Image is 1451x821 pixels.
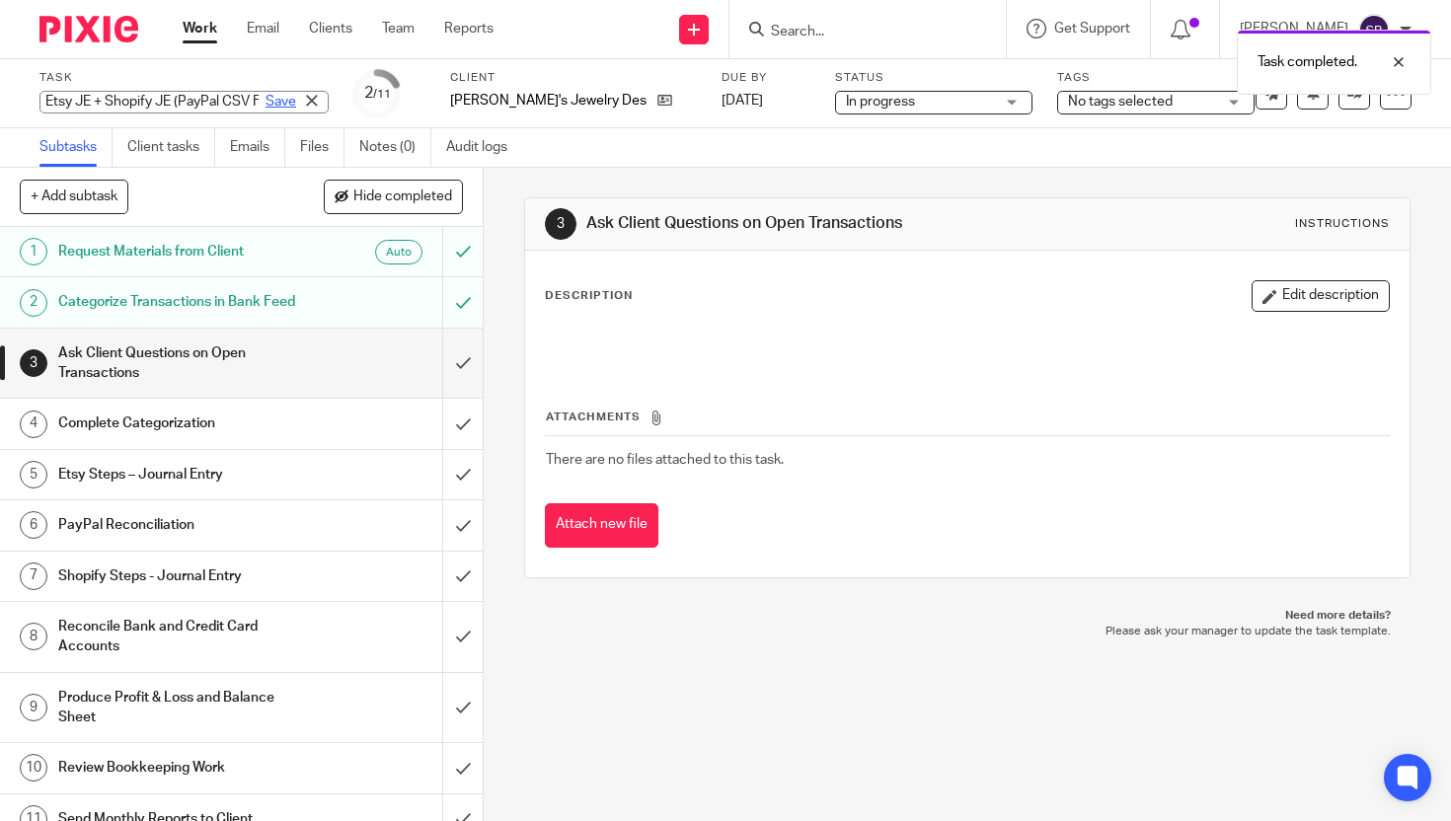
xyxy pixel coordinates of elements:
[544,608,1391,624] p: Need more details?
[1295,216,1390,232] div: Instructions
[545,288,633,304] p: Description
[324,180,463,213] button: Hide completed
[58,287,301,317] h1: Categorize Transactions in Bank Feed
[545,208,576,240] div: 3
[20,349,47,377] div: 3
[20,511,47,539] div: 6
[382,19,415,38] a: Team
[359,128,431,167] a: Notes (0)
[444,19,494,38] a: Reports
[58,409,301,438] h1: Complete Categorization
[39,91,329,113] div: Etsy JE + Shopify JE (PayPal CSV File Request)
[1252,280,1390,312] button: Edit description
[1068,95,1173,109] span: No tags selected
[375,240,422,264] div: Auto
[20,754,47,782] div: 10
[364,82,391,105] div: 2
[353,189,452,205] span: Hide completed
[846,95,915,109] span: In progress
[58,683,301,733] h1: Produce Profit & Loss and Balance Sheet
[309,19,352,38] a: Clients
[266,92,296,112] a: Save
[300,128,344,167] a: Files
[58,510,301,540] h1: PayPal Reconciliation
[20,694,47,721] div: 9
[373,89,391,100] small: /11
[230,128,285,167] a: Emails
[722,94,763,108] span: [DATE]
[127,128,215,167] a: Client tasks
[20,238,47,265] div: 1
[20,180,128,213] button: + Add subtask
[39,70,329,86] label: Task
[544,624,1391,639] p: Please ask your manager to update the task template.
[58,612,301,662] h1: Reconcile Bank and Credit Card Accounts
[39,128,113,167] a: Subtasks
[546,453,784,467] span: There are no files attached to this task.
[446,128,522,167] a: Audit logs
[20,410,47,438] div: 4
[722,70,810,86] label: Due by
[546,411,641,422] span: Attachments
[58,753,301,783] h1: Review Bookkeeping Work
[247,19,279,38] a: Email
[58,338,301,389] h1: Ask Client Questions on Open Transactions
[58,460,301,489] h1: Etsy Steps – Journal Entry
[58,561,301,591] h1: Shopify Steps - Journal Entry
[20,562,47,590] div: 7
[20,623,47,650] div: 8
[1258,52,1357,72] p: Task completed.
[58,237,301,266] h1: Request Materials from Client
[183,19,217,38] a: Work
[20,289,47,317] div: 2
[450,70,697,86] label: Client
[545,503,658,548] button: Attach new file
[586,213,1009,234] h1: Ask Client Questions on Open Transactions
[39,16,138,42] img: Pixie
[450,91,648,111] p: [PERSON_NAME]'s Jewelry Designs
[1358,14,1390,45] img: svg%3E
[20,461,47,488] div: 5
